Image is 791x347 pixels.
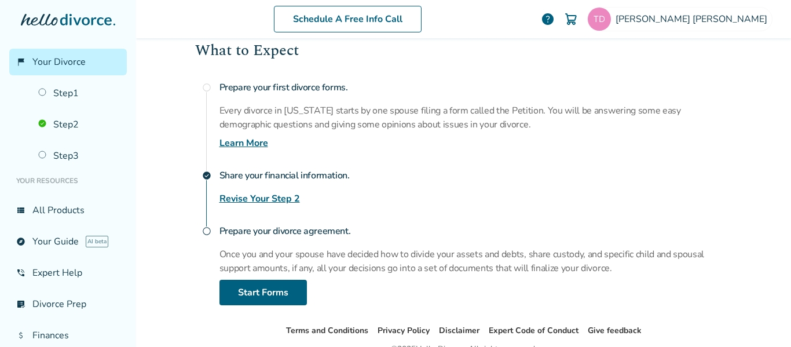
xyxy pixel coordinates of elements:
span: Your Divorce [32,56,86,68]
span: view_list [16,206,25,215]
a: help [541,12,555,26]
span: explore [16,237,25,246]
a: Terms and Conditions [286,325,368,336]
a: list_alt_checkDivorce Prep [9,291,127,317]
a: Schedule A Free Info Call [274,6,422,32]
span: attach_money [16,331,25,340]
h4: Share your financial information. [219,164,733,187]
a: Expert Code of Conduct [489,325,578,336]
li: Your Resources [9,169,127,192]
li: Disclaimer [439,324,479,338]
a: Step2 [31,111,127,138]
h2: What to Expect [195,39,733,62]
img: trdunn050@gmail.com [588,8,611,31]
p: Every divorce in [US_STATE] starts by one spouse filing a form called the Petition. You will be a... [219,104,733,132]
span: flag_2 [16,57,25,67]
h4: Prepare your first divorce forms. [219,76,733,99]
a: exploreYour GuideAI beta [9,228,127,255]
a: phone_in_talkExpert Help [9,260,127,286]
li: Give feedback [588,324,642,338]
span: list_alt_check [16,299,25,309]
h4: Prepare your divorce agreement. [219,220,733,243]
span: phone_in_talk [16,268,25,277]
span: AI beta [86,236,108,247]
a: flag_2Your Divorce [9,49,127,75]
a: Step1 [31,80,127,107]
a: view_listAll Products [9,197,127,224]
a: Revise Your Step 2 [219,192,300,206]
span: [PERSON_NAME] [PERSON_NAME] [616,13,772,25]
a: Step3 [31,143,127,169]
span: radio_button_unchecked [202,83,211,92]
span: check_circle [202,171,211,180]
span: radio_button_unchecked [202,227,211,236]
iframe: Chat Widget [733,291,791,347]
p: Once you and your spouse have decided how to divide your assets and debts, share custody, and spe... [219,247,733,275]
a: Privacy Policy [378,325,430,336]
a: Learn More [219,136,268,150]
img: Cart [564,12,578,26]
a: Start Forms [219,280,307,305]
